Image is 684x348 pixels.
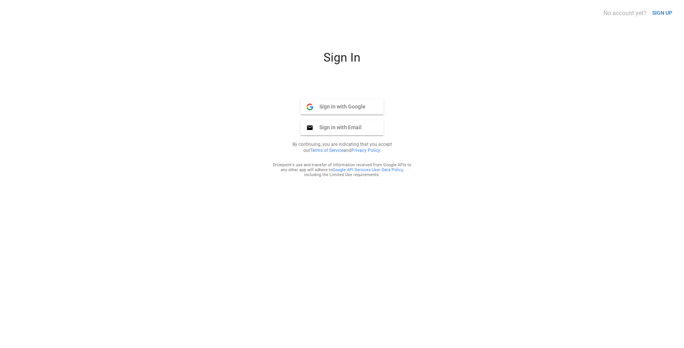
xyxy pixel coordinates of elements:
[310,148,344,153] a: Terms of Service
[649,6,675,20] button: SIGN UP
[313,124,362,131] span: Sign in with Email
[351,148,380,153] a: Privacy Policy
[272,162,412,177] div: Drivepoint's use and transfer of information received from Google APIs to any other app will adhe...
[300,99,384,114] button: Sign in with Google
[300,120,384,135] button: Sign in with Email
[283,141,401,153] p: By continuing, you are indicating that you accept our and .
[603,9,647,17] div: No account yet?
[251,50,433,71] div: Sign In
[313,103,365,110] span: Sign in with Google
[333,167,403,172] a: Google API Services User Data Policy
